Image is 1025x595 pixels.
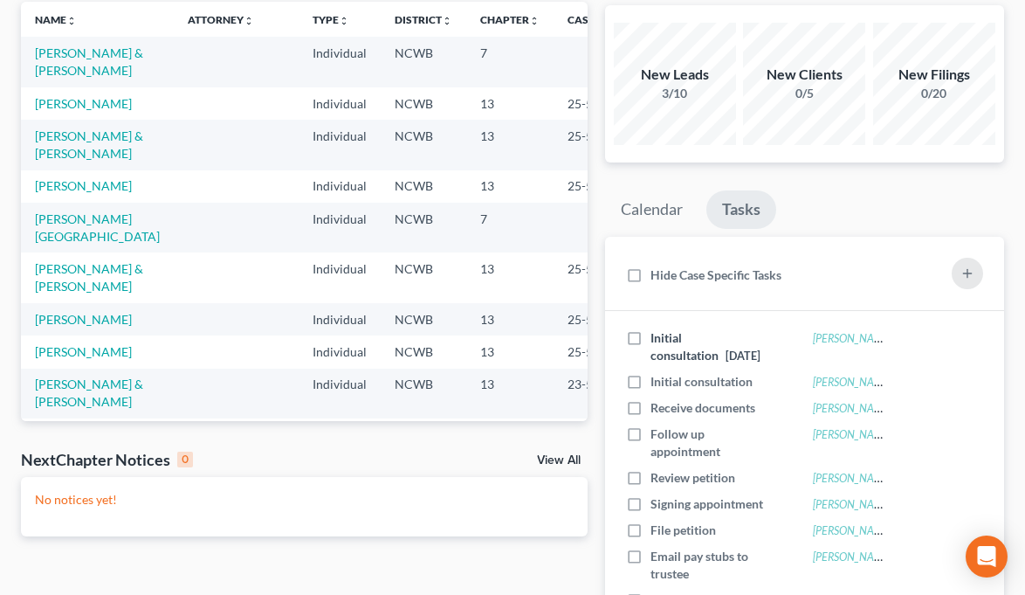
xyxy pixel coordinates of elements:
span: Review petition [650,470,735,485]
a: Typeunfold_more [313,13,349,26]
td: 13 [466,170,554,203]
div: NextChapter Notices [21,449,193,470]
a: View All [537,454,581,467]
p: No notices yet! [35,491,574,509]
td: 13 [466,120,554,170]
i: unfold_more [244,16,254,26]
a: [PERSON_NAME] [813,376,892,389]
td: Individual [299,336,381,368]
a: [PERSON_NAME] [813,524,892,537]
a: Nameunfold_more [35,13,77,26]
a: [PERSON_NAME], Test A [813,332,924,345]
td: 7 [466,37,554,86]
div: New Filings [873,65,995,85]
td: Individual [299,120,381,170]
td: 25-50134 [554,336,637,368]
div: 0/20 [873,85,995,102]
td: NCWB [381,203,466,253]
td: NCWB [381,37,466,86]
a: [PERSON_NAME] [35,96,132,111]
td: 25-50204 [554,120,637,170]
a: [PERSON_NAME] [813,498,892,511]
a: Chapterunfold_more [480,13,540,26]
div: New Leads [614,65,736,85]
a: [PERSON_NAME] [813,550,892,564]
td: 13 [466,87,554,120]
a: Attorneyunfold_more [188,13,254,26]
span: Initial consultation [650,330,719,363]
a: [PERSON_NAME] & [PERSON_NAME] [35,128,143,161]
td: 23-50003 [554,369,637,419]
i: unfold_more [339,16,349,26]
a: [PERSON_NAME] [813,472,892,485]
td: Individual [299,170,381,203]
span: Signing appointment [650,496,763,511]
div: 0 [177,452,193,467]
div: New Clients [743,65,865,85]
span: Email pay stubs to trustee [650,549,748,581]
td: NCWB [381,369,466,419]
a: [PERSON_NAME] [813,402,892,415]
a: [PERSON_NAME] [35,178,132,193]
td: NCWB [381,253,466,302]
div: Open Intercom Messenger [966,536,1008,578]
td: NCWB [381,120,466,170]
td: Individual [299,303,381,336]
a: [PERSON_NAME] & [PERSON_NAME] [35,261,143,294]
a: [PERSON_NAME] [35,344,132,359]
td: Individual [299,419,381,451]
span: [DATE] [726,349,760,363]
a: Districtunfold_more [395,13,452,26]
td: NCWB [381,419,466,451]
i: unfold_more [442,16,452,26]
a: Tasks [706,190,776,229]
a: [PERSON_NAME] [813,428,892,441]
td: 25-50205 [554,253,637,302]
td: Individual [299,203,381,253]
span: Hide Case Specific Tasks [650,267,781,282]
td: 13 [466,369,554,419]
a: [PERSON_NAME] [35,312,132,327]
td: NCWB [381,303,466,336]
div: 0/5 [743,85,865,102]
span: Follow up appointment [650,426,720,459]
td: 25-50228 [554,170,637,203]
a: [PERSON_NAME][GEOGRAPHIC_DATA] [35,211,160,244]
td: 25-50192 [554,303,637,336]
a: Case Nounfold_more [568,13,623,26]
a: Calendar [605,190,698,229]
span: Initial consultation [650,374,753,389]
td: Individual [299,253,381,302]
span: File petition [650,522,716,537]
td: NCWB [381,170,466,203]
td: NCWB [381,87,466,120]
a: [PERSON_NAME] & [PERSON_NAME] [35,377,143,409]
i: unfold_more [66,16,77,26]
td: 25-50202 [554,87,637,120]
td: 7 [466,203,554,253]
span: Receive documents [650,400,755,415]
td: 13 [466,419,554,451]
td: 13 [466,303,554,336]
td: 13 [466,336,554,368]
td: Individual [299,87,381,120]
td: NCWB [381,336,466,368]
a: [PERSON_NAME] & [PERSON_NAME] [35,45,143,78]
td: 13 [466,253,554,302]
td: Individual [299,37,381,86]
div: 3/10 [614,85,736,102]
td: Individual [299,369,381,419]
td: 25-50186 [554,419,637,451]
i: unfold_more [529,16,540,26]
